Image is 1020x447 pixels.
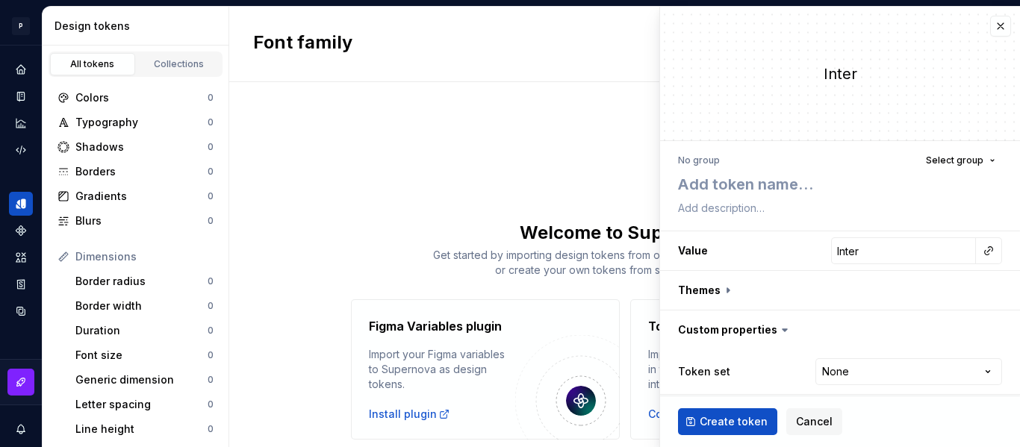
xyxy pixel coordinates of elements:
[208,325,214,337] div: 0
[75,140,208,154] div: Shadows
[660,63,1020,84] div: Inter
[678,364,730,379] label: Token set
[9,57,33,81] a: Home
[208,398,214,410] div: 0
[208,141,214,153] div: 0
[69,368,220,392] a: Generic dimension0
[3,10,39,42] button: P
[926,154,983,166] span: Select group
[55,19,223,34] div: Design tokens
[75,249,214,264] div: Dimensions
[52,110,220,134] a: Typography0
[9,84,33,108] a: Documentation
[9,299,33,323] a: Data sources
[9,138,33,162] a: Code automation
[229,221,1020,245] div: Welcome to Supernova!
[648,407,771,422] button: Connect Tokens Studio
[75,274,208,289] div: Border radius
[9,272,33,296] a: Storybook stories
[69,343,220,367] a: Font size0
[75,90,208,105] div: Colors
[52,209,220,233] a: Blurs0
[208,190,214,202] div: 0
[75,298,208,313] div: Border width
[253,31,352,57] h2: Font family
[700,414,768,429] span: Create token
[75,189,208,204] div: Gradients
[208,92,214,104] div: 0
[55,58,130,70] div: All tokens
[75,397,208,412] div: Letter spacing
[142,58,217,70] div: Collections
[919,150,1002,171] button: Select group
[69,393,220,416] a: Letter spacing0
[208,275,214,287] div: 0
[9,192,33,216] a: Design tokens
[52,86,220,110] a: Colors0
[69,294,220,318] a: Border width0
[69,417,220,441] a: Line height0
[69,319,220,343] a: Duration0
[75,164,208,179] div: Borders
[75,372,208,387] div: Generic dimension
[12,17,30,35] div: P
[208,300,214,312] div: 0
[208,374,214,386] div: 0
[75,422,208,437] div: Line height
[369,317,502,335] h4: Figma Variables plugin
[648,347,794,392] div: Import design tokens created in the Tokens Studio plugin into Supernova.
[208,423,214,435] div: 0
[208,215,214,227] div: 0
[208,166,214,178] div: 0
[369,407,450,422] a: Install plugin
[9,111,33,135] a: Analytics
[648,317,733,335] h4: Tokens Studio
[796,414,833,429] span: Cancel
[75,323,208,338] div: Duration
[9,417,33,441] button: Notifications
[678,154,720,166] div: No group
[75,348,208,363] div: Font size
[433,248,816,276] span: Get started by importing design tokens from one of the following integrations, or create your own...
[52,160,220,184] a: Borders0
[69,269,220,293] a: Border radius0
[208,349,214,361] div: 0
[678,408,777,435] button: Create token
[75,213,208,228] div: Blurs
[52,184,220,208] a: Gradients0
[369,347,515,392] div: Import your Figma variables to Supernova as design tokens.
[75,115,208,130] div: Typography
[9,246,33,269] a: Assets
[52,135,220,159] a: Shadows0
[786,408,842,435] button: Cancel
[208,116,214,128] div: 0
[9,219,33,243] a: Components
